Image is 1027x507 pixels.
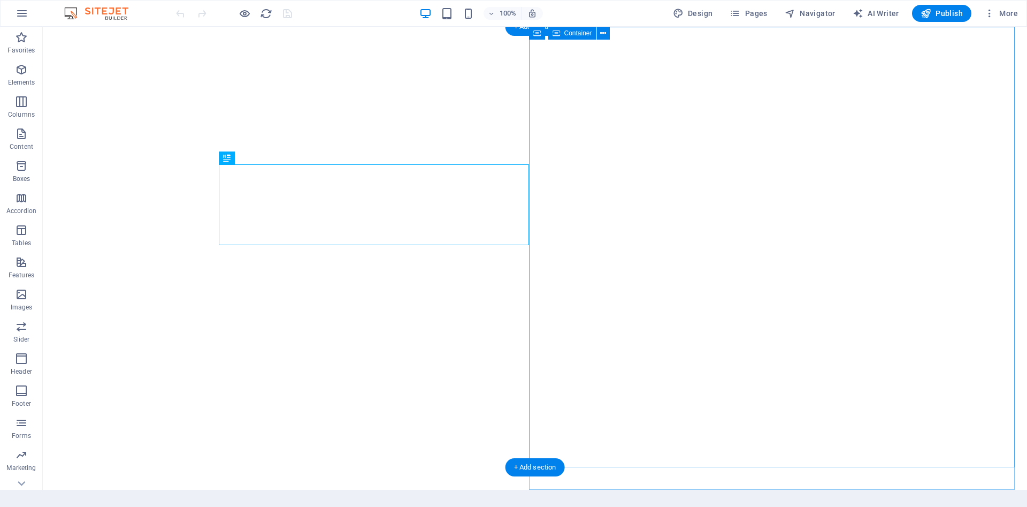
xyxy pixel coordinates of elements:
[10,142,33,151] p: Content
[848,5,903,22] button: AI Writer
[259,7,272,20] button: reload
[921,8,963,19] span: Publish
[505,458,565,476] div: + Add section
[725,5,771,22] button: Pages
[484,7,522,20] button: 100%
[780,5,840,22] button: Navigator
[912,5,971,22] button: Publish
[564,30,592,36] span: Container
[984,8,1018,19] span: More
[980,5,1022,22] button: More
[13,175,30,183] p: Boxes
[669,5,717,22] button: Design
[11,367,32,376] p: Header
[673,8,713,19] span: Design
[730,8,767,19] span: Pages
[238,7,251,20] button: Click here to leave preview mode and continue editing
[62,7,142,20] img: Editor Logo
[505,18,565,36] div: + Add section
[7,46,35,55] p: Favorites
[6,464,36,472] p: Marketing
[669,5,717,22] div: Design (Ctrl+Alt+Y)
[260,7,272,20] i: Reload page
[8,110,35,119] p: Columns
[12,239,31,247] p: Tables
[527,9,537,18] i: On resize automatically adjust zoom level to fit chosen device.
[6,207,36,215] p: Accordion
[11,303,33,312] p: Images
[9,271,34,279] p: Features
[853,8,899,19] span: AI Writer
[500,7,517,20] h6: 100%
[785,8,836,19] span: Navigator
[8,78,35,87] p: Elements
[13,335,30,344] p: Slider
[12,432,31,440] p: Forms
[12,399,31,408] p: Footer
